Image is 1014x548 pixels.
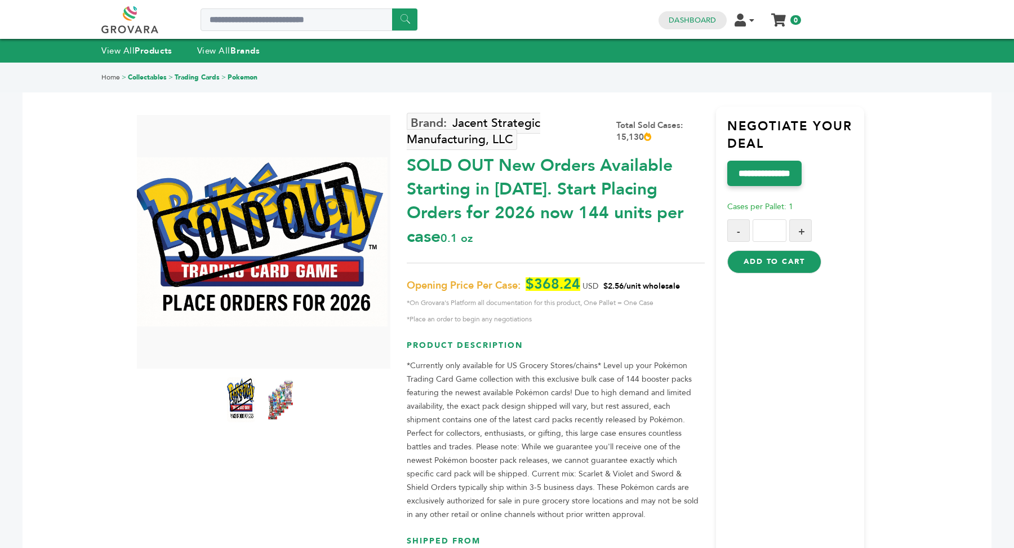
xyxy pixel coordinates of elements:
[201,8,417,31] input: Search a product or brand...
[407,312,704,326] span: *Place an order to begin any negotiations
[266,377,295,422] img: *SOLD OUT* New Orders Available Starting in 2026. Start Placing Orders for 2026 now! 144 units pe...
[441,231,473,246] span: 0.1 oz
[582,281,598,291] span: USD
[101,73,120,82] a: Home
[122,73,126,82] span: >
[197,45,260,56] a: View AllBrands
[616,120,704,143] div: Total Sold Cases: 15,130
[727,118,865,161] h3: Negotiate Your Deal
[407,113,540,150] a: Jacent Strategic Manufacturing, LLC
[228,73,257,82] a: Pokemon
[407,296,704,310] span: *On Grovara's Platform all documentation for this product, One Pallet = One Case
[128,73,167,82] a: Collectables
[134,157,388,326] img: *SOLD OUT* New Orders Available Starting in 2026. Start Placing Orders for 2026 now! 144 units pe...
[727,219,750,242] button: -
[227,377,255,422] img: *SOLD OUT* New Orders Available Starting in 2026. Start Placing Orders for 2026 now! 144 units pe...
[230,45,260,56] strong: Brands
[407,279,521,293] span: Opening Price Per Case:
[526,277,580,291] span: $368.24
[727,250,821,273] button: Add to Cart
[789,219,812,242] button: +
[790,15,801,25] span: 0
[101,45,172,56] a: View AllProducts
[407,148,704,249] div: SOLD OUT New Orders Available Starting in [DATE]. Start Placing Orders for 2026 now 144 units per...
[221,73,226,82] span: >
[175,73,220,82] a: Trading Cards
[407,359,704,522] p: *Currently only available for US Grocery Stores/chains* Level up your Pokémon Trading Card Game c...
[669,15,716,25] a: Dashboard
[727,201,793,212] span: Cases per Pallet: 1
[772,10,785,22] a: My Cart
[603,281,680,291] span: $2.56/unit wholesale
[135,45,172,56] strong: Products
[168,73,173,82] span: >
[407,340,704,360] h3: Product Description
